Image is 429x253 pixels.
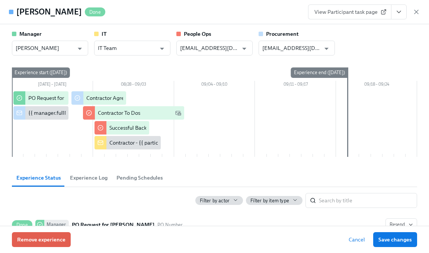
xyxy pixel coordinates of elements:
span: Done [12,222,32,228]
div: Experience start ([DATE]) [12,67,70,78]
span: Save changes [378,236,412,243]
div: 09/18 – 09/24 [336,81,417,90]
div: Contractor To Dos [98,109,140,117]
button: Open [156,43,168,54]
span: Filter by actor [200,197,230,204]
div: Contractor Agreement To Dos [86,94,157,102]
strong: Manager [19,31,42,37]
span: Experience Log [70,174,108,182]
button: DoneManagerPO Request for [PERSON_NAME]PO NumberStarted on[DATE] •Due[DATE] • Completed on[DATE]C... [385,218,417,231]
button: Remove experience [12,232,71,247]
span: Experience Status [16,174,61,182]
span: Done [85,9,105,15]
h4: [PERSON_NAME] [16,6,82,18]
span: Cancel [349,236,365,243]
span: View Participant task page [314,8,385,16]
strong: People Ops [184,31,211,37]
div: 09/04 – 09/10 [174,81,255,90]
span: Remove experience [17,236,65,243]
span: Pending Schedules [116,174,163,182]
a: View Participant task page [308,4,391,19]
div: 09/11 – 09/17 [255,81,336,90]
button: View task page [391,4,407,19]
button: Save changes [373,232,417,247]
div: Experience end ([DATE]) [291,67,348,78]
button: Filter by item type [246,196,302,205]
span: This task uses the "PO Number" audience [157,221,183,228]
svg: Work Email [175,110,181,116]
button: Open [74,43,86,54]
div: Manager [44,220,69,230]
div: Successful Background Check Completion - {{ participant.startDate | MMMM Do, YYYY }} New Hires [109,124,345,132]
button: Open [238,43,250,54]
strong: Procurement [266,31,299,37]
button: Open [321,43,332,54]
div: 08/28 – 09/03 [93,81,174,90]
button: Cancel [343,232,370,247]
div: Contractor - {{ participant.fullName }}- {{ participant.startDate | dddd MMMM Do, YYYY }} [109,139,323,146]
div: PO Request for {{ participant.fullName }} [28,94,127,102]
button: Filter by actor [195,196,243,205]
div: {{ manager.fullName }} has submitted a PO request for their contractor [28,109,197,117]
div: [DATE] – [DATE] [12,81,93,90]
span: Resend [390,221,413,228]
strong: PO Request for [PERSON_NAME] [72,220,154,229]
input: Search by title [319,193,417,208]
strong: IT [102,31,107,37]
span: Filter by item type [250,197,289,204]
